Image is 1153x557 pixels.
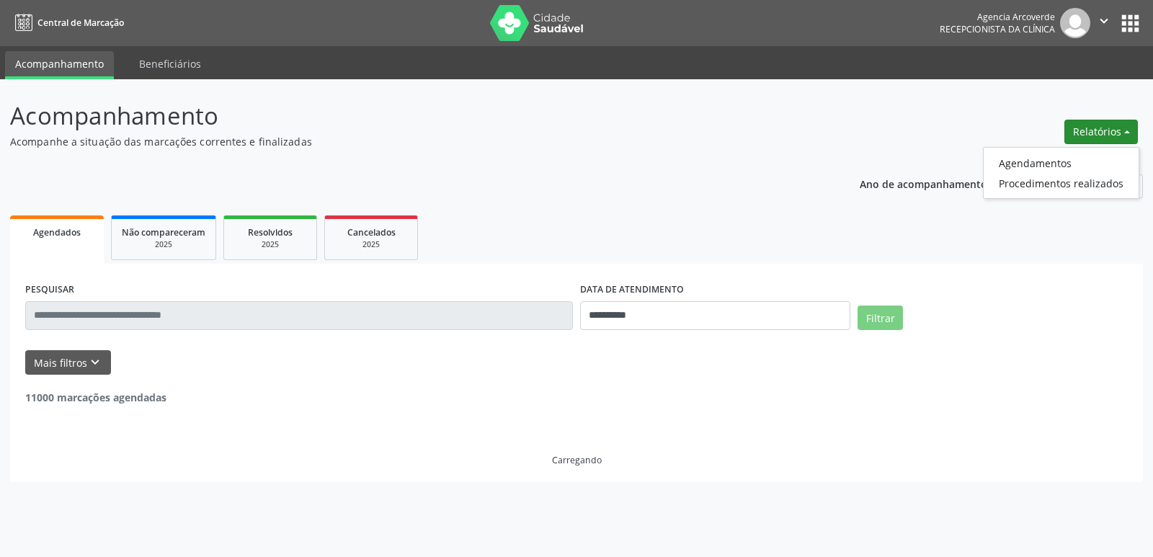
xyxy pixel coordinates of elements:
[10,134,803,149] p: Acompanhe a situação das marcações correntes e finalizadas
[25,391,166,404] strong: 11000 marcações agendadas
[1118,11,1143,36] button: apps
[33,226,81,239] span: Agendados
[248,226,293,239] span: Resolvidos
[1060,8,1090,38] img: img
[25,350,111,375] button: Mais filtroskeyboard_arrow_down
[858,306,903,330] button: Filtrar
[984,153,1139,173] a: Agendamentos
[983,147,1139,199] ul: Relatórios
[37,17,124,29] span: Central de Marcação
[122,239,205,250] div: 2025
[10,11,124,35] a: Central de Marcação
[984,173,1139,193] a: Procedimentos realizados
[347,226,396,239] span: Cancelados
[87,355,103,370] i: keyboard_arrow_down
[580,279,684,301] label: DATA DE ATENDIMENTO
[940,11,1055,23] div: Agencia Arcoverde
[5,51,114,79] a: Acompanhamento
[1096,13,1112,29] i: 
[860,174,987,192] p: Ano de acompanhamento
[122,226,205,239] span: Não compareceram
[1064,120,1138,144] button: Relatórios
[129,51,211,76] a: Beneficiários
[234,239,306,250] div: 2025
[940,23,1055,35] span: Recepcionista da clínica
[552,454,602,466] div: Carregando
[1090,8,1118,38] button: 
[25,279,74,301] label: PESQUISAR
[10,98,803,134] p: Acompanhamento
[335,239,407,250] div: 2025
